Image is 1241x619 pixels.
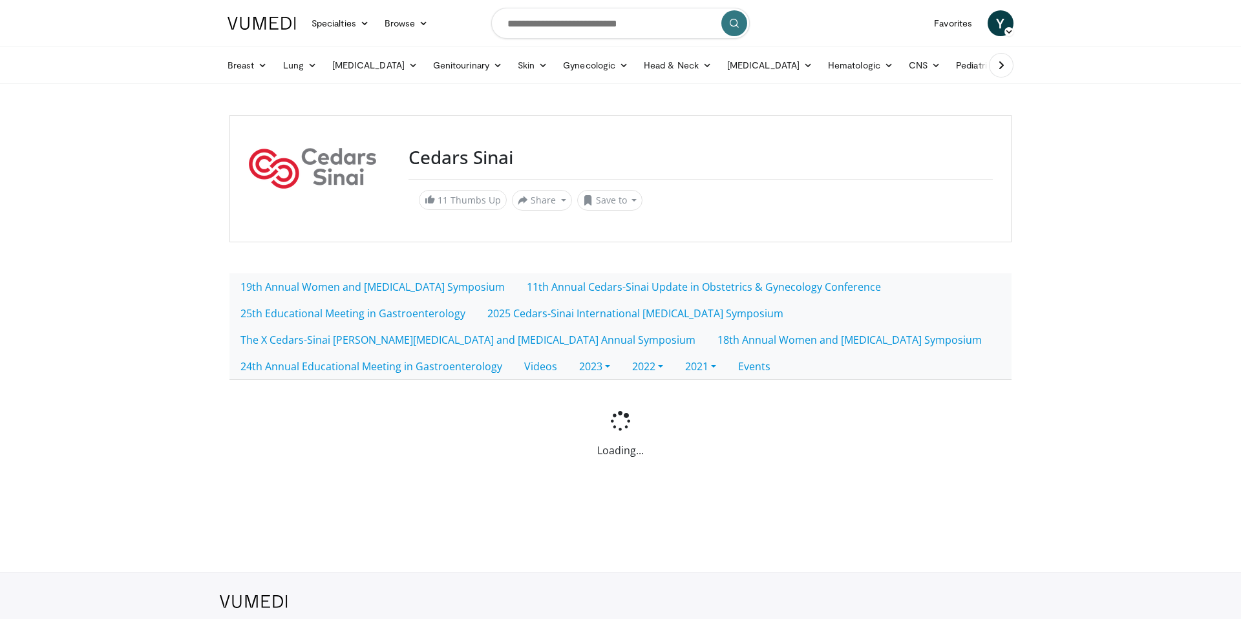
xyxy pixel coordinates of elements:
[706,326,993,353] a: 18th Annual Women and [MEDICAL_DATA] Symposium
[476,300,794,327] a: 2025 Cedars-Sinai International [MEDICAL_DATA] Symposium
[555,52,636,78] a: Gynecologic
[419,190,507,210] a: 11 Thumbs Up
[229,443,1012,458] p: Loading...
[577,190,643,211] button: Save to
[727,353,781,380] a: Events
[513,353,568,380] a: Videos
[229,326,706,353] a: The X Cedars-Sinai [PERSON_NAME][MEDICAL_DATA] and [MEDICAL_DATA] Annual Symposium
[719,52,820,78] a: [MEDICAL_DATA]
[275,52,324,78] a: Lung
[948,52,1013,78] a: Pediatric
[438,194,448,206] span: 11
[674,353,727,380] a: 2021
[988,10,1013,36] a: Y
[324,52,425,78] a: [MEDICAL_DATA]
[510,52,555,78] a: Skin
[229,353,513,380] a: 24th Annual Educational Meeting in Gastroenterology
[568,353,621,380] a: 2023
[220,595,288,608] img: VuMedi Logo
[636,52,719,78] a: Head & Neck
[377,10,436,36] a: Browse
[516,273,892,300] a: 11th Annual Cedars-Sinai Update in Obstetrics & Gynecology Conference
[901,52,948,78] a: CNS
[425,52,510,78] a: Genitourinary
[229,273,516,300] a: 19th Annual Women and [MEDICAL_DATA] Symposium
[408,147,993,169] h3: Cedars Sinai
[220,52,275,78] a: Breast
[820,52,901,78] a: Hematologic
[228,17,296,30] img: VuMedi Logo
[512,190,572,211] button: Share
[491,8,750,39] input: Search topics, interventions
[621,353,674,380] a: 2022
[304,10,377,36] a: Specialties
[229,300,476,327] a: 25th Educational Meeting in Gastroenterology
[926,10,980,36] a: Favorites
